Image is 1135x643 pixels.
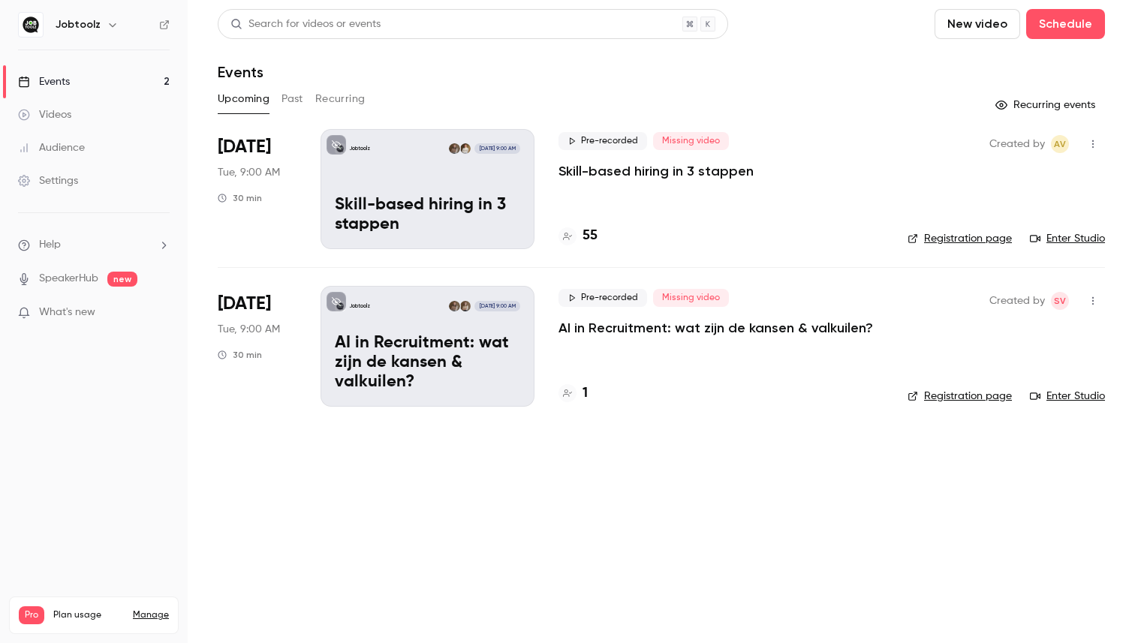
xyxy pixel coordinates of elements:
[335,196,520,235] p: Skill-based hiring in 3 stappen
[989,292,1045,310] span: Created by
[39,271,98,287] a: SpeakerHub
[152,306,170,320] iframe: Noticeable Trigger
[218,87,269,111] button: Upcoming
[474,301,519,311] span: [DATE] 9:00 AM
[1026,9,1105,39] button: Schedule
[321,129,534,249] a: Skill-based hiring in 3 stappenJobtoolzArne VanaelstDavina Linclauw[DATE] 9:00 AMSkill-based hiri...
[218,349,262,361] div: 30 min
[460,301,471,311] img: Valentina Radatiuk
[583,383,588,404] h4: 1
[18,74,70,89] div: Events
[218,322,280,337] span: Tue, 9:00 AM
[281,87,303,111] button: Past
[230,17,381,32] div: Search for videos or events
[218,286,297,406] div: Nov 18 Tue, 9:00 AM (Europe/Brussels)
[653,132,729,150] span: Missing video
[558,162,754,180] a: Skill-based hiring in 3 stappen
[133,609,169,621] a: Manage
[558,289,647,307] span: Pre-recorded
[908,389,1012,404] a: Registration page
[460,143,471,154] img: Arne Vanaelst
[449,301,459,311] img: Davina Linclauw
[321,286,534,406] a: AI in Recruitment: wat zijn de kansen & valkuilen?JobtoolzValentina RadatiukDavina Linclauw[DATE]...
[1054,292,1066,310] span: SV
[18,107,71,122] div: Videos
[558,132,647,150] span: Pre-recorded
[1030,231,1105,246] a: Enter Studio
[935,9,1020,39] button: New video
[558,226,598,246] a: 55
[989,93,1105,117] button: Recurring events
[349,145,370,152] p: Jobtoolz
[218,135,271,159] span: [DATE]
[558,319,873,337] a: AI in Recruitment: wat zijn de kansen & valkuilen?
[107,272,137,287] span: new
[19,13,43,37] img: Jobtoolz
[474,143,519,154] span: [DATE] 9:00 AM
[558,383,588,404] a: 1
[449,143,459,154] img: Davina Linclauw
[18,173,78,188] div: Settings
[18,237,170,253] li: help-dropdown-opener
[349,302,370,310] p: Jobtoolz
[1054,135,1066,153] span: AV
[583,226,598,246] h4: 55
[218,292,271,316] span: [DATE]
[218,165,280,180] span: Tue, 9:00 AM
[315,87,366,111] button: Recurring
[218,129,297,249] div: Oct 21 Tue, 9:00 AM (Europe/Brussels)
[56,17,101,32] h6: Jobtoolz
[19,606,44,624] span: Pro
[653,289,729,307] span: Missing video
[908,231,1012,246] a: Registration page
[218,63,263,81] h1: Events
[335,334,520,392] p: AI in Recruitment: wat zijn de kansen & valkuilen?
[39,305,95,320] span: What's new
[18,140,85,155] div: Audience
[1051,135,1069,153] span: Arne Vanaelst
[39,237,61,253] span: Help
[1030,389,1105,404] a: Enter Studio
[53,609,124,621] span: Plan usage
[989,135,1045,153] span: Created by
[1051,292,1069,310] span: Simon Vandamme
[218,192,262,204] div: 30 min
